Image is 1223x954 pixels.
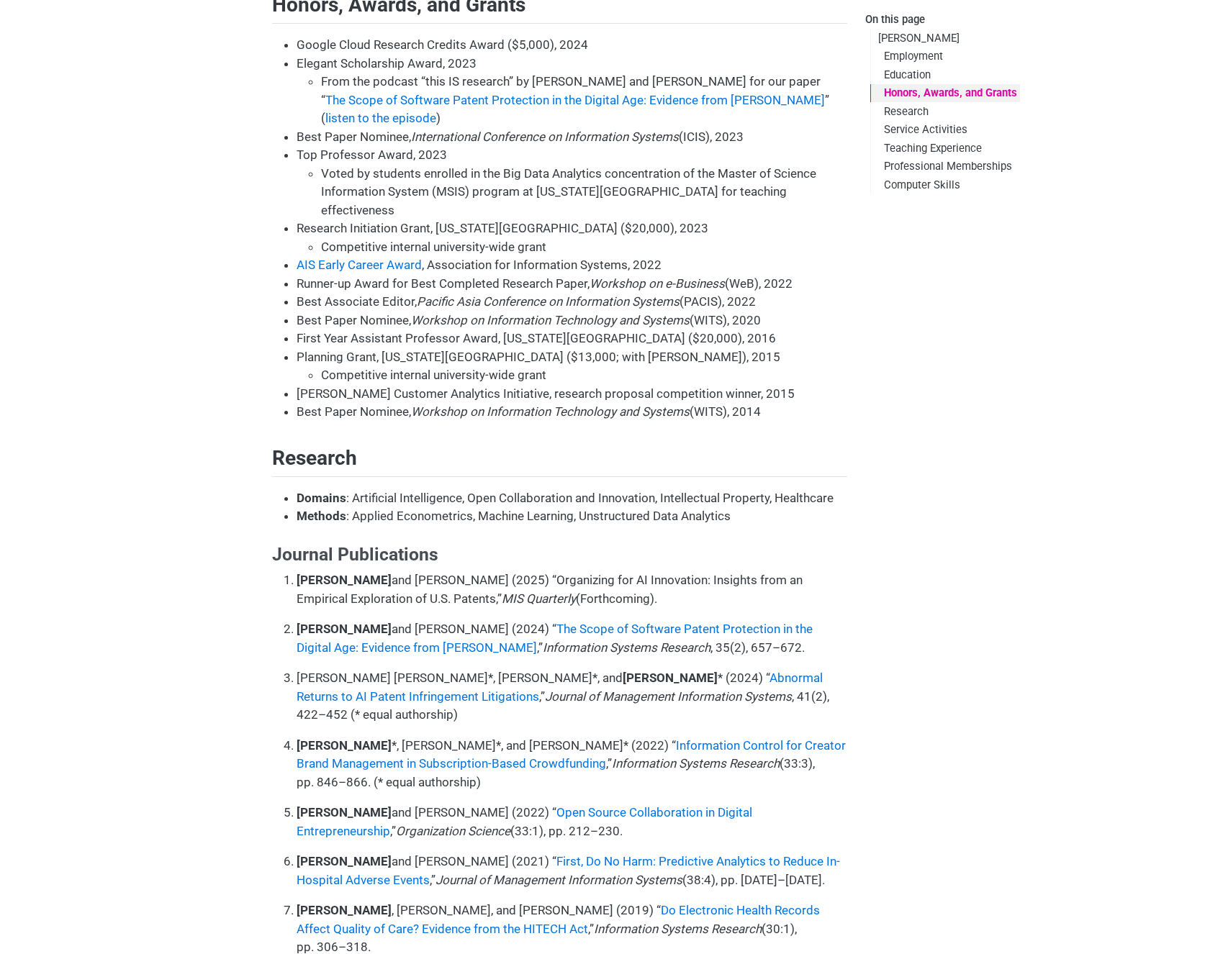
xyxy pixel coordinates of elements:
a: Teaching Experience [870,139,1020,157]
h2: Research [272,446,847,477]
a: Do Electronic Health Records Affect Quality of Care? Evidence from the HITECH Act [297,903,820,936]
a: Abnormal Returns to AI Patent Infringement Litigations [297,671,823,704]
a: Computer Skills [870,176,1020,194]
p: and [PERSON_NAME] (2024) “ ,” , 35(2), 657–672. [297,620,847,657]
a: Employment [870,47,1020,65]
a: Open Source Collaboration in Digital Entrepreneurship [297,805,752,838]
strong: [PERSON_NAME] [297,903,392,917]
p: and [PERSON_NAME] (2021) “ ,” (38:4), pp. [DATE]–[DATE]. [297,853,847,889]
li: Best Associate Editor, (PACIS), 2022 [297,293,847,312]
h2: On this page [865,14,1020,27]
a: The Scope of Software Patent Protection in the Digital Age: Evidence from [PERSON_NAME] [297,622,813,655]
li: [PERSON_NAME] Customer Analytics Initiative, research proposal competition winner, 2015 [297,385,847,404]
p: and [PERSON_NAME] (2025) “Organizing for AI Innovation: Insights from an Empirical Exploration of... [297,571,847,608]
em: Information Systems Research [612,756,780,771]
a: Service Activities [870,121,1020,139]
p: and [PERSON_NAME] (2022) “ ,” (33:1), pp. 212–230. [297,804,847,840]
p: [PERSON_NAME] [PERSON_NAME]*, [PERSON_NAME]*, and * (2024) “ ,” , 41(2), 422–452 (* equal authors... [297,669,847,724]
em: Information Systems Research [543,640,710,655]
li: Best Paper Nominee, (ICIS), 2023 [297,128,847,147]
a: Research [870,102,1020,120]
li: Competitive internal university-wide grant [321,238,847,257]
a: Honors, Awards, and Grants [870,84,1020,102]
li: Planning Grant, [US_STATE][GEOGRAPHIC_DATA] ($13,000; with [PERSON_NAME]), 2015 [297,348,847,385]
strong: [PERSON_NAME] [297,573,392,587]
em: Journal of Management Information Systems [436,873,682,887]
em: Pacific Asia Conference on Information Systems [417,294,680,309]
a: The Scope of Software Patent Protection in the Digital Age: Evidence from [PERSON_NAME] [325,93,825,107]
strong: [PERSON_NAME] [297,738,392,753]
a: Professional Memberships [870,158,1020,176]
strong: [PERSON_NAME] [297,854,392,868]
li: Google Cloud Research Credits Award ($5,000), 2024 [297,36,847,55]
li: First Year Assistant Professor Award, [US_STATE][GEOGRAPHIC_DATA] ($20,000), 2016 [297,330,847,348]
li: Top Professor Award, 2023 [297,146,847,219]
strong: Methods [297,509,346,523]
li: Voted by students enrolled in the Big Data Analytics concentration of the Master of Science Infor... [321,165,847,220]
em: Workshop on Information Technology and Systems [411,404,690,419]
a: AIS Early Career Award [297,258,422,272]
em: Journal of Management Information Systems [545,689,792,704]
strong: [PERSON_NAME] [297,805,392,819]
h3: Journal Publications [272,544,847,565]
a: listen to the episode [325,111,436,125]
li: Elegant Scholarship Award, 2023 [297,55,847,128]
em: Organization Science [396,824,510,838]
li: Best Paper Nominee, (WITS), 2020 [297,312,847,330]
a: [PERSON_NAME] [870,29,1020,47]
a: First, Do No Harm: Predictive Analytics to Reduce In-Hospital Adverse Events [297,854,840,887]
em: Workshop on Information Technology and Systems [411,313,690,327]
li: Runner-up Award for Best Completed Research Paper, (WeB), 2022 [297,275,847,294]
em: MIS Quarterly [502,591,576,606]
em: Workshop on e-Business [590,276,725,291]
li: : Artificial Intelligence, Open Collaboration and Innovation, Intellectual Property, Healthcare [297,489,847,508]
strong: Domains [297,491,346,505]
li: : Applied Econometrics, Machine Learning, Unstructured Data Analytics [297,507,847,526]
li: From the podcast “this IS research” by [PERSON_NAME] and [PERSON_NAME] for our paper “ ” ( ) [321,73,847,128]
em: International Conference on Information Systems [411,130,679,144]
em: Information Systems Research [594,922,762,936]
li: Competitive internal university-wide grant [321,366,847,385]
strong: [PERSON_NAME] [623,671,718,685]
a: Education [870,65,1020,83]
li: Best Paper Nominee, (WITS), 2014 [297,403,847,422]
strong: [PERSON_NAME] [297,622,392,636]
li: Research Initiation Grant, [US_STATE][GEOGRAPHIC_DATA] ($20,000), 2023 [297,219,847,256]
p: *, [PERSON_NAME]*, and [PERSON_NAME]* (2022) “ ,” (33:3), pp. 846–866. (* equal authorship) [297,737,847,792]
li: , Association for Information Systems, 2022 [297,256,847,275]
